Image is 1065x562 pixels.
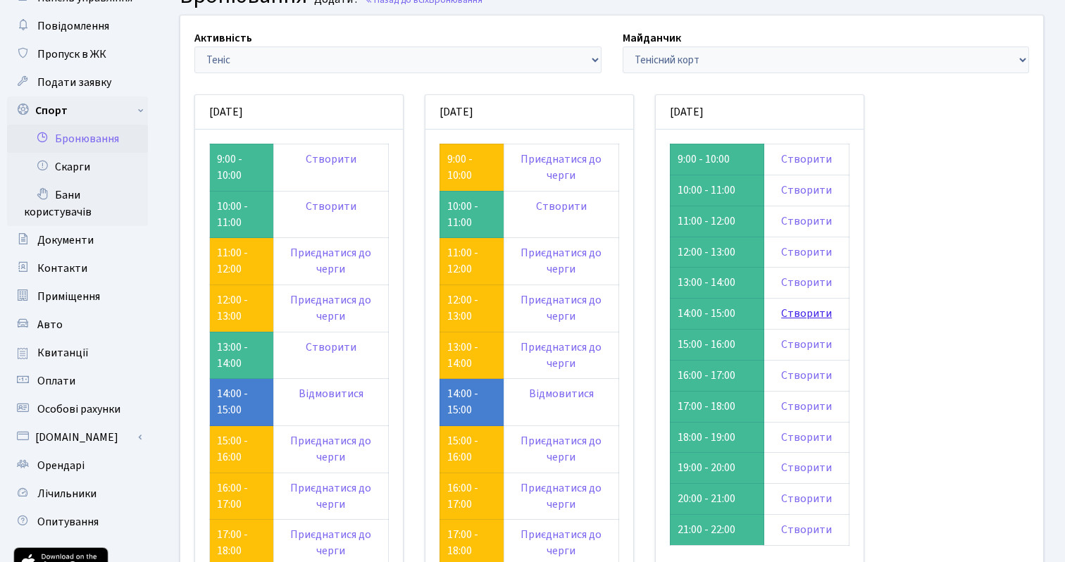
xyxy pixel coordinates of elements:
label: Майданчик [623,30,681,46]
a: Опитування [7,508,148,536]
div: [DATE] [656,95,864,130]
span: Авто [37,317,63,332]
a: Створити [781,430,832,445]
span: Опитування [37,514,99,530]
a: 17:00 - 18:00 [217,527,248,558]
a: 15:00 - 16:00 [447,433,478,465]
a: Приєднатися до черги [290,480,371,512]
td: 14:00 - 15:00 [670,299,764,330]
a: 16:00 - 17:00 [447,480,478,512]
a: Створити [781,244,832,260]
a: Створити [306,199,356,214]
td: 10:00 - 11:00 [670,175,764,206]
a: 9:00 - 10:00 [447,151,473,183]
td: 10:00 - 11:00 [210,191,274,238]
a: Приєднатися до черги [290,292,371,324]
a: Створити [781,151,832,167]
a: Пропуск в ЖК [7,40,148,68]
td: 10:00 - 11:00 [440,191,504,238]
td: 12:00 - 13:00 [670,237,764,268]
a: Створити [781,399,832,414]
a: Приєднатися до черги [521,527,602,558]
a: 14:00 - 15:00 [217,386,248,418]
a: Квитанції [7,339,148,367]
span: Повідомлення [37,18,109,34]
a: 16:00 - 17:00 [217,480,248,512]
td: 9:00 - 10:00 [210,144,274,191]
a: Приєднатися до черги [521,480,602,512]
span: Подати заявку [37,75,111,90]
a: Повідомлення [7,12,148,40]
td: 20:00 - 21:00 [670,484,764,515]
a: Створити [306,339,356,355]
a: [DOMAIN_NAME] [7,423,148,451]
td: 9:00 - 10:00 [670,144,764,175]
a: Створити [781,522,832,537]
a: Відмовитися [529,386,594,401]
span: Орендарі [37,458,85,473]
td: 17:00 - 18:00 [670,391,764,422]
a: Створити [781,368,832,383]
a: Приєднатися до черги [290,527,371,558]
a: Створити [781,182,832,198]
a: Орендарі [7,451,148,480]
a: Приєднатися до черги [521,339,602,371]
a: 13:00 - 14:00 [447,339,478,371]
td: 13:00 - 14:00 [210,332,274,379]
td: 16:00 - 17:00 [670,360,764,391]
a: Приєднатися до черги [290,433,371,465]
a: Приміщення [7,282,148,311]
a: Спорт [7,96,148,125]
a: Подати заявку [7,68,148,96]
a: Створити [781,306,832,321]
a: Створити [781,337,832,352]
a: Створити [781,275,832,290]
a: 12:00 - 13:00 [447,292,478,324]
a: Приєднатися до черги [290,245,371,277]
span: Квитанції [37,345,89,361]
a: 12:00 - 13:00 [217,292,248,324]
a: 11:00 - 12:00 [447,245,478,277]
label: Активність [194,30,252,46]
a: Документи [7,226,148,254]
a: 14:00 - 15:00 [447,386,478,418]
span: Документи [37,232,94,248]
a: Приєднатися до черги [521,433,602,465]
span: Пропуск в ЖК [37,46,106,62]
a: Приєднатися до черги [521,292,602,324]
a: Особові рахунки [7,395,148,423]
td: 11:00 - 12:00 [670,206,764,237]
a: Створити [781,491,832,506]
span: Приміщення [37,289,100,304]
a: Авто [7,311,148,339]
td: 21:00 - 22:00 [670,515,764,546]
td: 15:00 - 16:00 [670,330,764,361]
a: 15:00 - 16:00 [217,433,248,465]
td: 19:00 - 20:00 [670,453,764,484]
a: Створити [536,199,587,214]
a: Оплати [7,367,148,395]
td: 18:00 - 19:00 [670,422,764,453]
span: Особові рахунки [37,401,120,417]
a: Створити [781,460,832,475]
div: [DATE] [425,95,633,130]
a: Скарги [7,153,148,181]
a: Бани користувачів [7,181,148,226]
span: Оплати [37,373,75,389]
a: Контакти [7,254,148,282]
a: Бронювання [7,125,148,153]
a: Лічильники [7,480,148,508]
a: 17:00 - 18:00 [447,527,478,558]
td: 13:00 - 14:00 [670,268,764,299]
a: Відмовитися [299,386,363,401]
span: Лічильники [37,486,96,501]
a: Приєднатися до черги [521,245,602,277]
span: Контакти [37,261,87,276]
a: Створити [306,151,356,167]
a: 11:00 - 12:00 [217,245,248,277]
a: Створити [781,213,832,229]
div: [DATE] [195,95,403,130]
a: Приєднатися до черги [521,151,602,183]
